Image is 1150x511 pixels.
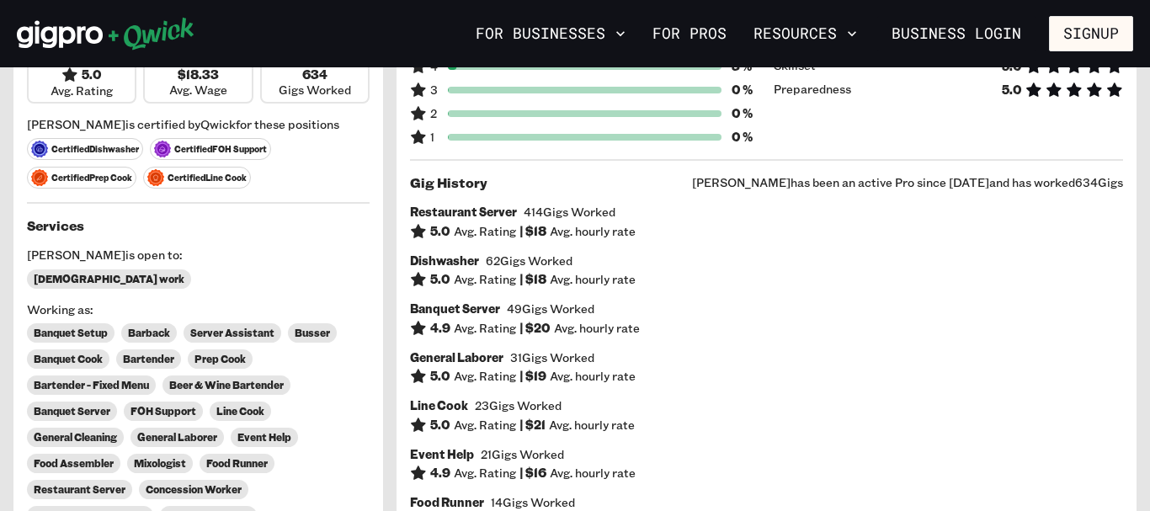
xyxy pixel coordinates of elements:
span: Certified Dishwasher [27,138,143,160]
h6: | $ 18 [519,272,546,287]
span: Avg. Rating [454,466,516,481]
h5: Services [27,217,370,234]
span: Food Assembler [34,457,114,470]
span: Avg. hourly rate [549,418,635,433]
h6: Line Cook [410,398,468,413]
button: Signup [1049,16,1133,51]
img: svg+xml;base64,PHN2ZyB3aWR0aD0iNjQiIGhlaWdodD0iNjQiIHZpZXdCb3g9IjAgMCA2NCA2NCIgZmlsbD0ibm9uZSIgeG... [31,169,48,186]
span: Busser [295,327,330,339]
span: Barback [128,327,170,339]
span: Concession Worker [146,483,242,496]
span: Avg. Rating [454,272,516,287]
h6: 5.0 [430,272,450,287]
span: 23 Gigs Worked [475,398,562,413]
h6: | $ 19 [519,369,546,384]
span: Certified FOH Support [150,138,271,160]
span: Mixologist [134,457,186,470]
span: 31 Gigs Worked [510,350,594,365]
h6: 3 % [732,59,760,74]
h6: 5.0 [430,224,450,239]
span: Avg. hourly rate [550,369,636,384]
button: For Businesses [469,19,632,48]
h6: 0 % [732,83,760,98]
h6: Food Runner [410,495,484,510]
span: [PERSON_NAME] has been an active Pro since [DATE] and has worked 634 Gigs [692,175,1123,190]
span: Restaurant Server [34,483,125,496]
span: 2 [410,105,438,122]
span: Avg. hourly rate [550,224,636,239]
h6: 5.0 [430,369,450,384]
h6: Banquet Server [410,301,500,317]
span: Certified Prep Cook [27,167,136,189]
span: 62 Gigs Worked [486,253,572,269]
span: Event Help [237,431,291,444]
a: Business Login [877,16,1036,51]
img: svg+xml;base64,PHN2ZyB3aWR0aD0iNjQiIGhlaWdodD0iNjQiIHZpZXdCb3g9IjAgMCA2NCA2NCIgZmlsbD0ibm9uZSIgeG... [147,169,164,186]
span: 14 Gigs Worked [491,495,575,510]
a: For Pros [646,19,733,48]
h6: 0 % [732,106,760,121]
span: Bartender - Fixed Menu [34,379,149,391]
span: 1 [410,129,438,146]
h6: | $ 21 [519,418,546,433]
img: svg+xml;base64,PHN2ZyB3aWR0aD0iNjQiIGhlaWdodD0iNjQiIHZpZXdCb3g9IjAgMCA2NCA2NCIgZmlsbD0ibm9uZSIgeG... [31,141,48,157]
span: General Cleaning [34,431,117,444]
h6: | $ 18 [519,224,546,239]
span: Avg. hourly rate [554,321,640,336]
span: Avg. Rating [454,418,516,433]
span: Avg. Rating [454,369,516,384]
h6: 0 % [732,130,760,145]
h6: 5.0 [1002,83,1022,98]
h6: Restaurant Server [410,205,517,220]
span: Banquet Server [34,405,110,418]
span: 3 [410,82,438,98]
span: Beer & Wine Bartender [169,379,284,391]
h6: 5.0 [430,418,450,433]
span: Working as: [27,302,370,317]
h6: | $ 20 [519,321,551,336]
span: [DEMOGRAPHIC_DATA] work [34,273,184,285]
span: Line Cook [216,405,264,418]
button: Resources [747,19,864,48]
span: 49 Gigs Worked [507,301,594,317]
h6: 5.0 [1002,59,1022,74]
h6: $18.33 [178,67,219,83]
span: 414 Gigs Worked [524,205,615,220]
span: Bartender [123,353,174,365]
span: Certified Line Cook [143,167,251,189]
h5: Gig History [410,174,487,191]
span: Avg. Rating [454,321,516,336]
span: FOH Support [130,405,196,418]
span: Preparedness [774,82,851,98]
span: Banquet Setup [34,327,108,339]
span: [PERSON_NAME] is open to: [27,248,370,263]
span: Prep Cook [194,353,246,365]
div: 5.0 [61,67,102,83]
span: Avg. Rating [454,224,516,239]
h6: 4.9 [430,321,450,336]
h6: Event Help [410,447,474,462]
span: Avg. Wage [169,83,227,98]
span: Server Assistant [190,327,274,339]
span: 21 Gigs Worked [481,447,564,462]
span: Avg. Rating [51,83,113,98]
span: Avg. hourly rate [550,272,636,287]
h6: | $ 16 [519,466,546,481]
h6: 634 [302,67,327,83]
span: Avg. hourly rate [550,466,636,481]
span: Food Runner [206,457,268,470]
span: [PERSON_NAME] is certified by Qwick for these positions [27,117,370,132]
span: General Laborer [137,431,217,444]
span: Gigs Worked [279,83,351,98]
h6: 4.9 [430,466,450,481]
span: Banquet Cook [34,353,103,365]
h6: General Laborer [410,350,503,365]
h6: Dishwasher [410,253,479,269]
img: svg+xml;base64,PHN2ZyB3aWR0aD0iNjQiIGhlaWdodD0iNjQiIHZpZXdCb3g9IjAgMCA2NCA2NCIgZmlsbD0ibm9uZSIgeG... [154,141,171,157]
